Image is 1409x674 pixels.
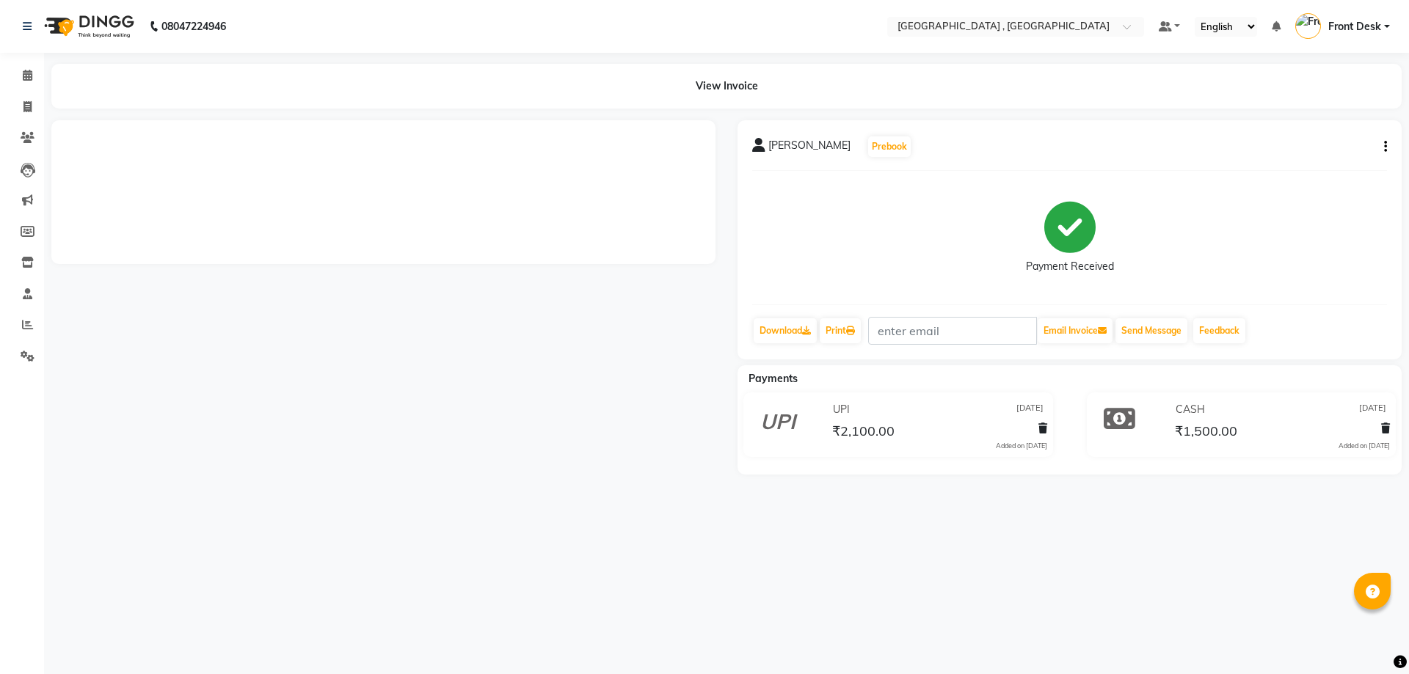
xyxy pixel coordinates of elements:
[749,372,798,385] span: Payments
[1359,402,1386,417] span: [DATE]
[820,318,861,343] a: Print
[161,6,226,47] b: 08047224946
[754,318,817,343] a: Download
[1339,441,1390,451] div: Added on [DATE]
[1328,19,1381,34] span: Front Desk
[1016,402,1044,417] span: [DATE]
[1175,422,1237,443] span: ₹1,500.00
[1026,259,1114,274] div: Payment Received
[1038,318,1113,343] button: Email Invoice
[832,422,895,443] span: ₹2,100.00
[996,441,1047,451] div: Added on [DATE]
[868,317,1037,345] input: enter email
[1295,13,1321,39] img: Front Desk
[1115,318,1187,343] button: Send Message
[833,402,850,417] span: UPI
[37,6,138,47] img: logo
[1193,318,1245,343] a: Feedback
[1347,615,1394,659] iframe: chat widget
[768,138,851,158] span: [PERSON_NAME]
[868,136,911,157] button: Prebook
[51,64,1402,109] div: View Invoice
[1176,402,1205,417] span: CASH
